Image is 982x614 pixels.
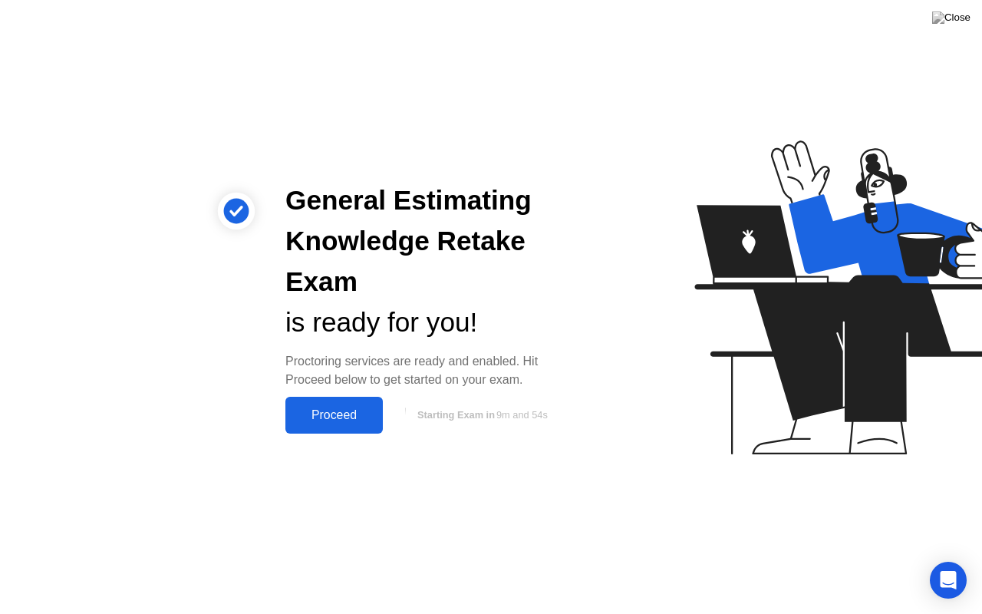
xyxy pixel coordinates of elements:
[930,562,967,599] div: Open Intercom Messenger
[285,352,571,389] div: Proctoring services are ready and enabled. Hit Proceed below to get started on your exam.
[390,401,571,430] button: Starting Exam in9m and 54s
[285,397,383,434] button: Proceed
[932,12,970,24] img: Close
[285,302,571,343] div: is ready for you!
[496,409,548,421] span: 9m and 54s
[285,180,571,302] div: General Estimating Knowledge Retake Exam
[290,408,378,422] div: Proceed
